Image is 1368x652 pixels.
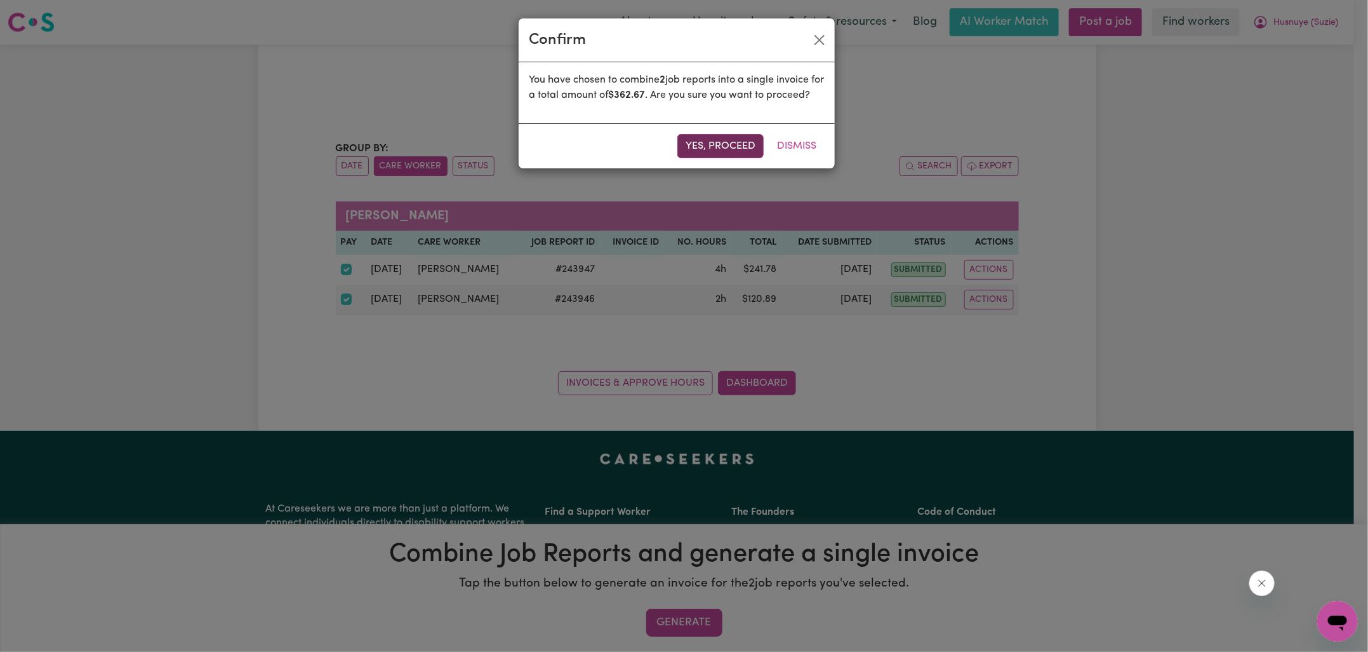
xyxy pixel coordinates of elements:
span: Need any help? [8,9,77,19]
span: You have chosen to combine job reports into a single invoice for a total amount of . Are you sure... [529,75,824,100]
b: 2 [660,75,665,85]
div: Confirm [529,29,586,51]
button: Close [809,30,830,50]
button: Yes, proceed [677,134,764,158]
iframe: Close message [1249,571,1275,596]
iframe: Button to launch messaging window [1317,601,1358,642]
button: Dismiss [769,134,825,158]
b: $ 362.67 [608,90,645,100]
